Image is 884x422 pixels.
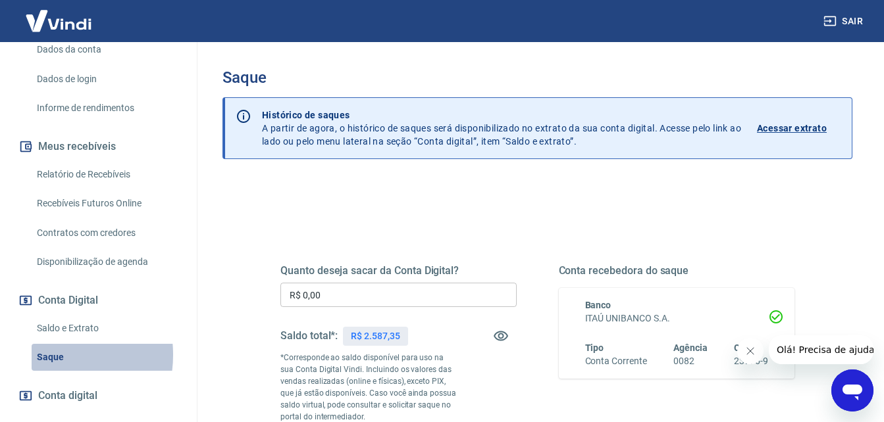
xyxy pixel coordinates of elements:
[734,342,759,353] span: Conta
[673,354,708,368] h6: 0082
[32,248,181,275] a: Disponibilização de agenda
[262,108,741,122] p: Histórico de saques
[16,1,101,41] img: Vindi
[280,329,338,342] h5: Saldo total*:
[222,68,852,87] h3: Saque
[585,300,611,310] span: Banco
[585,354,647,368] h6: Conta Corrente
[32,161,181,188] a: Relatório de Recebíveis
[16,132,181,161] button: Meus recebíveis
[585,342,604,353] span: Tipo
[673,342,708,353] span: Agência
[585,312,769,325] h6: ITAÚ UNIBANCO S.A.
[821,9,868,34] button: Sair
[32,344,181,371] a: Saque
[32,315,181,342] a: Saldo e Extrato
[559,264,795,277] h5: Conta recebedora do saque
[737,338,764,364] iframe: Fechar mensagem
[757,108,841,148] a: Acessar extrato
[16,286,181,315] button: Conta Digital
[262,108,741,148] p: A partir de agora, o histórico de saques será disponibilizado no extrato da sua conta digital. Ac...
[32,36,181,63] a: Dados da conta
[38,387,97,405] span: Conta digital
[734,354,768,368] h6: 23776-9
[32,66,181,93] a: Dados de login
[32,190,181,217] a: Recebíveis Futuros Online
[32,95,181,122] a: Informe de rendimentos
[16,381,181,410] a: Conta digital
[32,220,181,246] a: Contratos com credores
[280,264,517,277] h5: Quanto deseja sacar da Conta Digital?
[831,369,873,411] iframe: Botão para abrir a janela de mensagens
[769,335,873,364] iframe: Mensagem da empresa
[757,122,827,135] p: Acessar extrato
[351,329,400,343] p: R$ 2.587,35
[8,9,111,20] span: Olá! Precisa de ajuda?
